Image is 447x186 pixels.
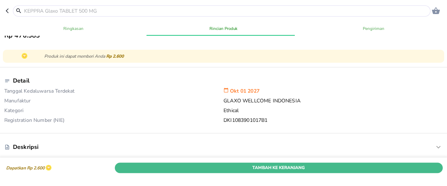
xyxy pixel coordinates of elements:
span: Pengiriman [303,25,444,32]
p: Detail [13,77,30,85]
span: Ringkasan [3,25,144,32]
p: DKI1083901017B1 [223,117,443,124]
input: KEPPRA Glaxo TABLET 500 MG [23,7,429,15]
p: Deskripsi [13,143,39,151]
button: Tambah Ke Keranjang [115,163,443,173]
div: DetailTanggal Kedaluwarsa TerdekatOkt 01 2027ManufakturGLAXO WELLCOME INDONESIAKategoriEthicalReg... [4,73,443,127]
p: Manufaktur [4,97,223,107]
p: Kategori [4,107,223,117]
p: Registration Number (NIE) [4,117,223,124]
p: Dapatkan Rp 2.600 [4,166,45,171]
p: GLAXO WELLCOME INDONESIA [223,97,443,107]
p: Tanggal Kedaluwarsa Terdekat [4,88,223,97]
span: indicator [146,35,294,36]
div: Deskripsi [4,139,443,155]
span: Rincian Produk [153,25,294,32]
span: Rp 2.600 [106,53,123,59]
p: Produk ini dapat memberi Anda [44,53,439,59]
p: Ethical [223,107,443,117]
p: Okt 01 2027 [223,88,443,97]
span: Tambah Ke Keranjang [120,164,438,172]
